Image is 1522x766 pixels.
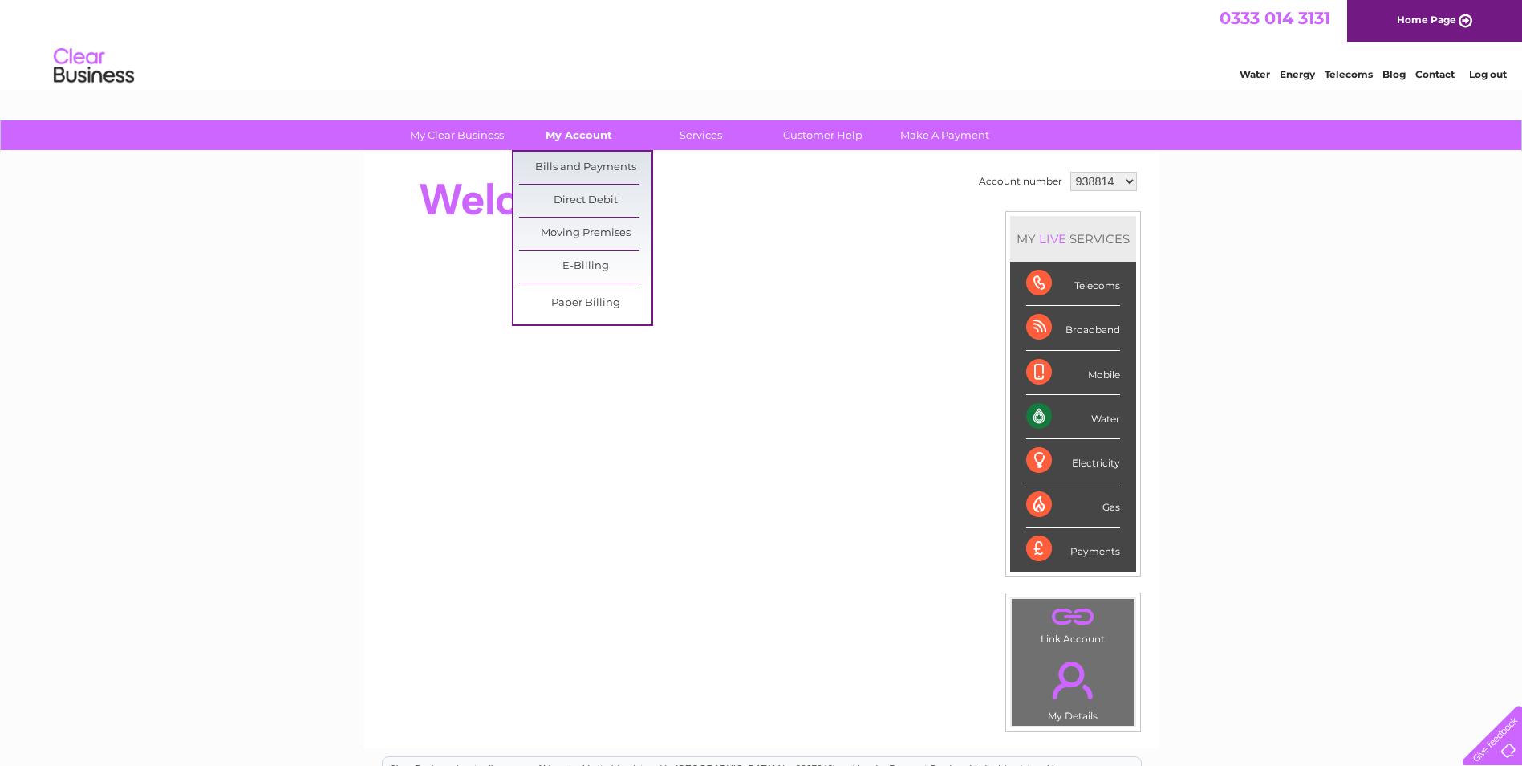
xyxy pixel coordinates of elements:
[1026,306,1120,350] div: Broadband
[1026,439,1120,483] div: Electricity
[1036,231,1069,247] div: LIVE
[975,168,1066,195] td: Account number
[1469,68,1507,80] a: Log out
[519,152,651,184] a: Bills and Payments
[1016,603,1130,631] a: .
[879,120,1011,150] a: Make A Payment
[1240,68,1270,80] a: Water
[1011,648,1135,727] td: My Details
[1026,395,1120,439] div: Water
[635,120,767,150] a: Services
[383,9,1141,78] div: Clear Business is a trading name of Verastar Limited (registered in [GEOGRAPHIC_DATA] No. 3667643...
[1026,528,1120,571] div: Payments
[1016,652,1130,708] a: .
[1280,68,1315,80] a: Energy
[513,120,645,150] a: My Account
[1415,68,1455,80] a: Contact
[757,120,889,150] a: Customer Help
[53,42,135,91] img: logo.png
[1010,216,1136,262] div: MY SERVICES
[1026,262,1120,306] div: Telecoms
[519,251,651,283] a: E-Billing
[1026,483,1120,528] div: Gas
[1220,8,1330,28] a: 0333 014 3131
[1011,598,1135,649] td: Link Account
[391,120,523,150] a: My Clear Business
[1026,351,1120,395] div: Mobile
[519,287,651,320] a: Paper Billing
[519,218,651,250] a: Moving Premises
[1325,68,1373,80] a: Telecoms
[519,185,651,217] a: Direct Debit
[1382,68,1406,80] a: Blog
